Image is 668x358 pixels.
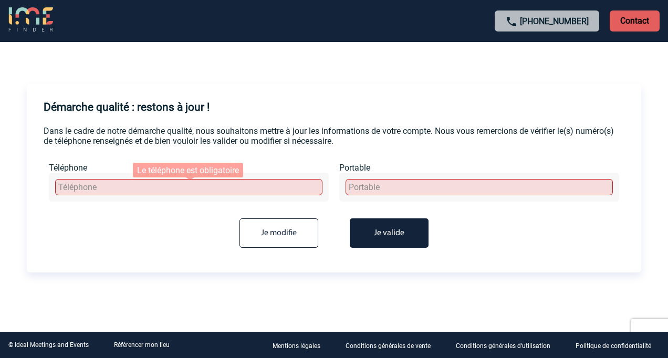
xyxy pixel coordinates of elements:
[350,218,429,248] button: Je valide
[346,179,613,195] input: Portable
[55,179,322,195] input: Téléphone
[505,15,518,28] img: call-24-px.png
[273,342,320,350] p: Mentions légales
[44,126,624,146] p: Dans le cadre de notre démarche qualité, nous souhaitons mettre à jour les informations de votre ...
[49,163,329,173] label: Téléphone
[520,16,589,26] a: [PHONE_NUMBER]
[447,340,567,350] a: Conditions générales d'utilisation
[114,341,170,349] a: Référencer mon lieu
[346,342,431,350] p: Conditions générales de vente
[239,218,318,248] input: Je modifie
[44,101,210,113] h4: Démarche qualité : restons à jour !
[133,163,243,177] div: Le téléphone est obligatoire
[456,342,550,350] p: Conditions générales d'utilisation
[8,341,89,349] div: © Ideal Meetings and Events
[610,10,660,31] p: Contact
[567,340,668,350] a: Politique de confidentialité
[264,340,337,350] a: Mentions légales
[337,340,447,350] a: Conditions générales de vente
[339,163,619,173] label: Portable
[576,342,651,350] p: Politique de confidentialité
